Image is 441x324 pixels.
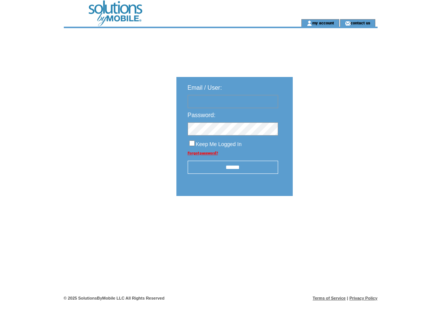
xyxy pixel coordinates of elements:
[351,20,370,25] a: contact us
[196,141,242,147] span: Keep Me Logged In
[188,84,222,91] span: Email / User:
[347,296,348,300] span: |
[312,20,334,25] a: my account
[345,20,351,26] img: contact_us_icon.gif
[307,20,312,26] img: account_icon.gif
[64,296,165,300] span: © 2025 SolutionsByMobile LLC All Rights Reserved
[315,215,352,224] img: transparent.png
[313,296,346,300] a: Terms of Service
[349,296,378,300] a: Privacy Policy
[188,112,216,118] span: Password:
[188,151,218,155] a: Forgot password?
